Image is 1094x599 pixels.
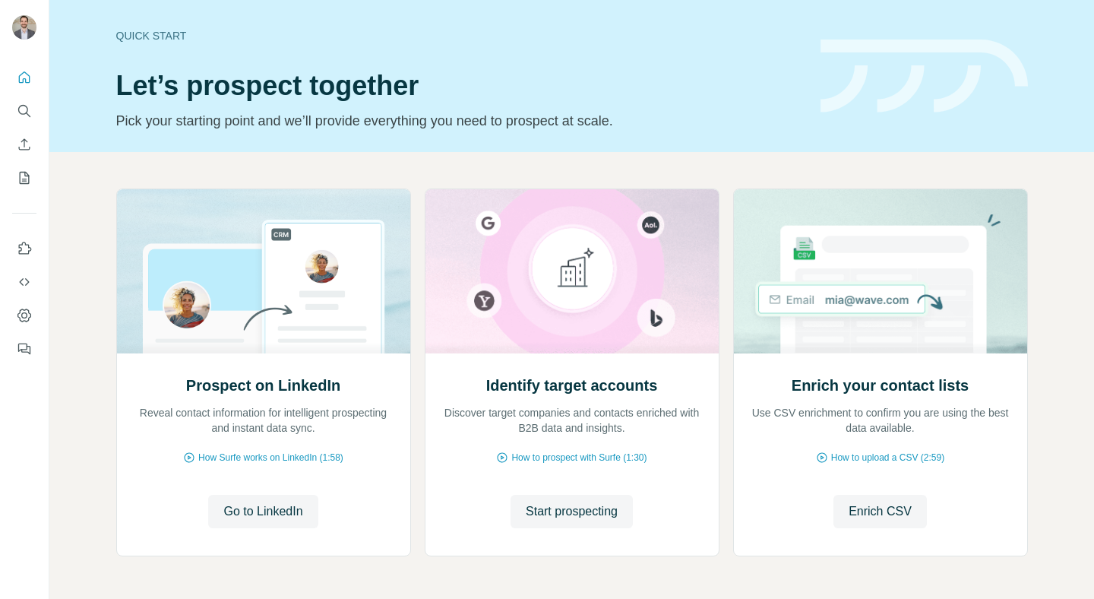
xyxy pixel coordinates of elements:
img: Identify target accounts [425,189,719,353]
button: Feedback [12,335,36,363]
h2: Identify target accounts [486,375,658,396]
p: Discover target companies and contacts enriched with B2B data and insights. [441,405,704,436]
img: Enrich your contact lists [733,189,1028,353]
button: Start prospecting [511,495,633,528]
span: Go to LinkedIn [223,502,302,521]
button: Search [12,97,36,125]
button: Dashboard [12,302,36,329]
p: Reveal contact information for intelligent prospecting and instant data sync. [132,405,395,436]
h2: Prospect on LinkedIn [186,375,340,396]
p: Pick your starting point and we’ll provide everything you need to prospect at scale. [116,110,802,132]
h1: Let’s prospect together [116,71,802,101]
button: Enrich CSV [12,131,36,158]
h2: Enrich your contact lists [792,375,969,396]
span: Enrich CSV [849,502,912,521]
button: Quick start [12,64,36,91]
button: My lists [12,164,36,192]
p: Use CSV enrichment to confirm you are using the best data available. [749,405,1012,436]
img: Avatar [12,15,36,40]
button: Use Surfe on LinkedIn [12,235,36,262]
div: Quick start [116,28,802,43]
img: Prospect on LinkedIn [116,189,411,353]
span: How to prospect with Surfe (1:30) [511,451,647,464]
span: How to upload a CSV (2:59) [831,451,944,464]
button: Use Surfe API [12,268,36,296]
button: Enrich CSV [833,495,927,528]
span: How Surfe works on LinkedIn (1:58) [198,451,343,464]
img: banner [820,40,1028,113]
span: Start prospecting [526,502,618,521]
button: Go to LinkedIn [208,495,318,528]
